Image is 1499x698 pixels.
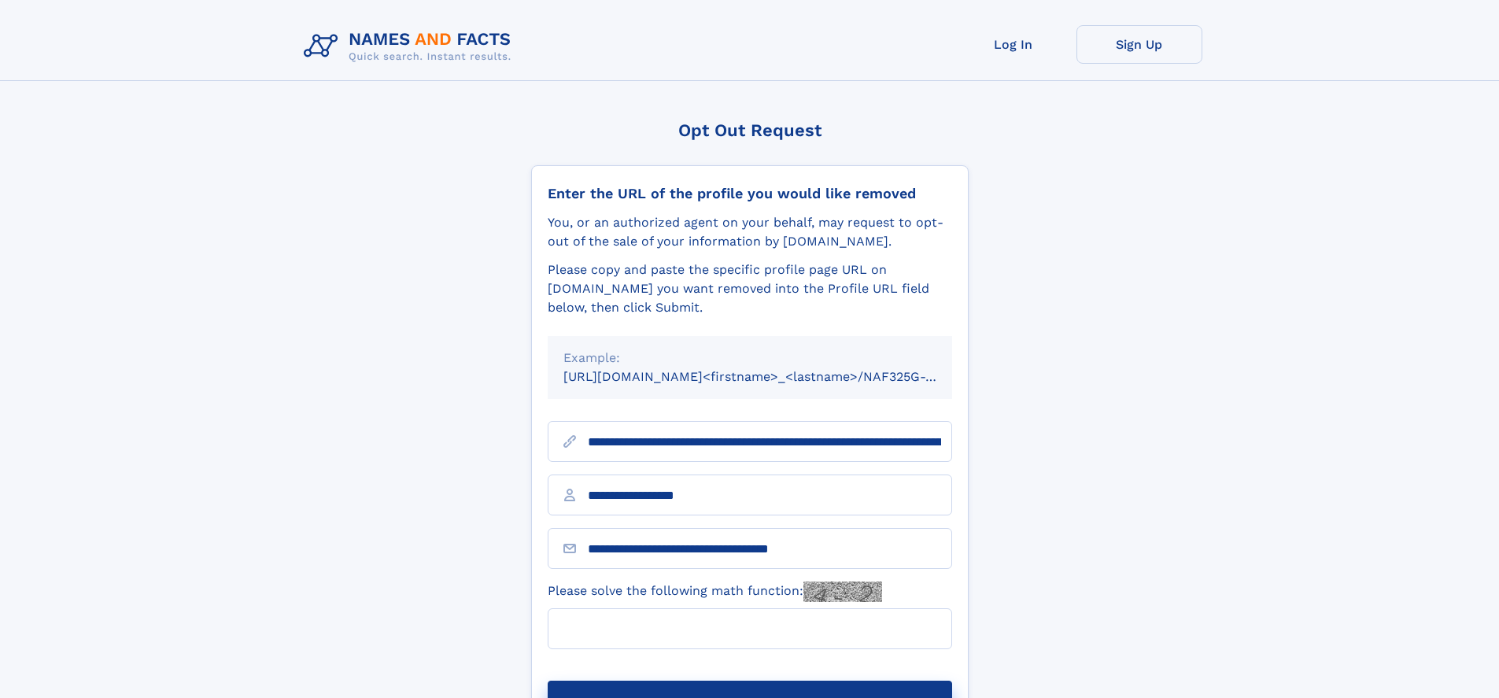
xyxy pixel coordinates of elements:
[951,25,1076,64] a: Log In
[548,582,882,602] label: Please solve the following math function:
[297,25,524,68] img: Logo Names and Facts
[548,260,952,317] div: Please copy and paste the specific profile page URL on [DOMAIN_NAME] you want removed into the Pr...
[548,213,952,251] div: You, or an authorized agent on your behalf, may request to opt-out of the sale of your informatio...
[563,369,982,384] small: [URL][DOMAIN_NAME]<firstname>_<lastname>/NAF325G-xxxxxxxx
[531,120,969,140] div: Opt Out Request
[563,349,936,367] div: Example:
[1076,25,1202,64] a: Sign Up
[548,185,952,202] div: Enter the URL of the profile you would like removed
